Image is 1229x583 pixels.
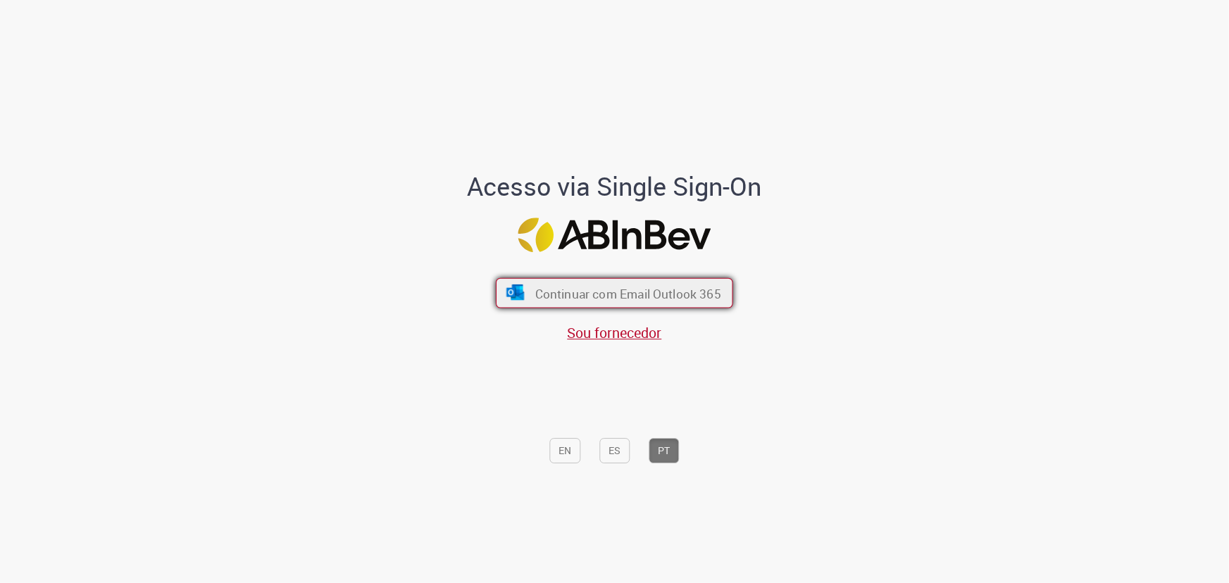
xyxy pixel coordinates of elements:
font: EN [559,444,572,458]
a: Sou fornecedor [568,323,662,342]
button: ícone Azure/Microsoft 360 Continuar com Email Outlook 365 [496,278,733,308]
font: PT [659,444,670,458]
font: ES [609,444,621,458]
img: Logotipo da ABInBev [518,218,711,252]
button: PT [649,438,680,463]
button: ES [600,438,630,463]
font: Acesso via Single Sign-On [468,169,762,203]
img: ícone Azure/Microsoft 360 [505,285,525,301]
button: EN [550,438,581,463]
font: Continuar com Email Outlook 365 [535,286,721,302]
